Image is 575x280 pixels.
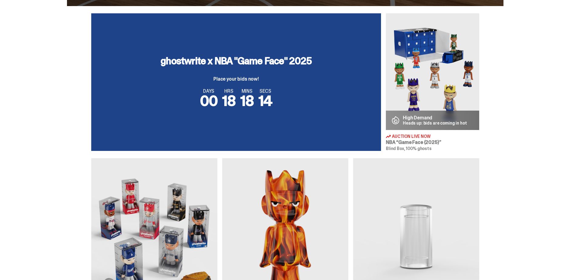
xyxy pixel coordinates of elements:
[386,146,405,151] span: Blind Box,
[200,91,218,110] span: 00
[406,146,431,151] span: 100% ghosts
[403,115,467,120] p: High Demand
[222,91,236,110] span: 18
[161,56,312,66] h3: ghostwrite x NBA "Game Face" 2025
[386,13,479,151] a: Game Face (2025) High Demand Heads up: bids are coming in hot Auction Live Now
[200,89,218,94] span: DAYS
[392,134,431,138] span: Auction Live Now
[259,89,272,94] span: SECS
[240,89,254,94] span: MINS
[222,89,236,94] span: HRS
[386,13,479,130] img: Game Face (2025)
[403,121,467,125] p: Heads up: bids are coming in hot
[259,91,272,110] span: 14
[240,91,254,110] span: 18
[161,77,312,82] p: Place your bids now!
[386,140,479,145] h3: NBA “Game Face (2025)”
